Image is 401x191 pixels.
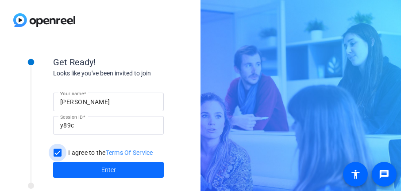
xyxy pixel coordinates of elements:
[53,56,230,69] div: Get Ready!
[53,69,230,78] div: Looks like you've been invited to join
[53,162,164,178] button: Enter
[66,148,153,157] label: I agree to the
[60,91,84,96] mat-label: Your name
[60,114,83,120] mat-label: Session ID
[106,149,153,156] a: Terms Of Service
[101,165,116,175] span: Enter
[350,169,361,180] mat-icon: accessibility
[379,169,389,180] mat-icon: message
